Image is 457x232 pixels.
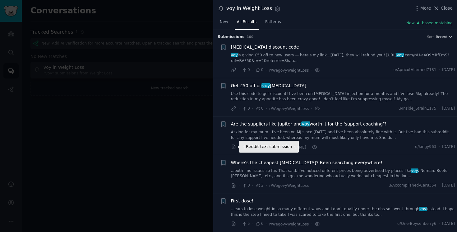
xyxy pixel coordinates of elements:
[218,34,245,40] span: Submission s
[231,83,307,89] span: Get £50 off on [MEDICAL_DATA]
[242,106,250,111] span: 0
[399,106,436,111] span: u/Inside_Strain1175
[231,53,455,64] a: voyis giving £50 off to new users — here's my link...[DATE], they will refund you! [URL]voy.com/r...
[439,221,440,227] span: ·
[252,221,253,227] span: ·
[442,106,455,111] span: [DATE]
[256,221,263,227] span: 6
[238,105,240,112] span: ·
[218,17,230,30] a: New
[231,121,387,127] a: Are the suppliers like Jupiter andvoyworth it for the ‘support coaching’?
[441,5,453,12] span: Close
[256,67,263,73] span: 0
[238,67,240,73] span: ·
[256,183,263,188] span: 2
[237,19,256,25] span: All Results
[414,5,431,12] button: More
[427,35,434,39] div: Sort
[266,182,267,189] span: ·
[442,183,455,188] span: [DATE]
[311,105,312,112] span: ·
[420,5,431,12] span: More
[231,206,455,217] a: ...ears to lose weight in so many different ways and I don’t qualify under the nhs so I went thro...
[231,121,387,127] span: Are the suppliers like Jupiter and worth it for the ‘support coaching’?
[252,144,253,150] span: ·
[308,144,310,150] span: ·
[266,221,267,227] span: ·
[242,221,250,227] span: 5
[231,83,307,89] a: Get £50 off onvoy[MEDICAL_DATA]
[436,35,447,39] span: Recent
[396,53,404,57] span: voy
[231,159,382,166] a: Where’s the cheapest [MEDICAL_DATA]? Been searching everywhere!
[311,67,312,73] span: ·
[269,68,309,73] span: r/WegovyWeightLoss
[265,19,281,25] span: Patterns
[389,183,436,188] span: u/Accomplished-Car8354
[220,19,228,25] span: New
[242,67,250,73] span: 0
[439,144,440,150] span: ·
[261,83,270,88] span: voy
[266,67,267,73] span: ·
[231,198,254,204] a: First dose!
[238,144,240,150] span: ·
[301,121,310,126] span: voy
[268,144,269,150] span: ·
[442,67,455,73] span: [DATE]
[230,53,238,57] span: voy
[311,221,312,227] span: ·
[442,221,455,227] span: [DATE]
[269,107,309,111] span: r/WegovyWeightLoss
[252,182,253,189] span: ·
[269,183,309,188] span: r/WegovyWeightLoss
[439,183,440,188] span: ·
[266,105,267,112] span: ·
[242,144,250,150] span: 2
[247,35,254,39] span: 100
[442,144,455,150] span: [DATE]
[415,144,436,150] span: u/kingy963
[419,207,427,211] span: voy
[406,21,453,26] button: New: AI-based matching
[269,222,309,226] span: r/WegovyWeightLoss
[272,145,306,149] span: r/[PERSON_NAME]
[242,183,250,188] span: 0
[411,168,419,173] span: voy
[252,67,253,73] span: ·
[231,168,455,179] a: ...ooth , no issues so far. That said, I’ve noticed different prices being advertised by places l...
[231,130,455,140] a: Asking for my mum - I’ve been on MJ since [DATE] and I’ve been absolutely fine with it. But I’ve ...
[397,221,436,227] span: u/One-Boysenberry6
[394,67,436,73] span: u/ApricotAlarmed7181
[439,67,440,73] span: ·
[256,106,263,111] span: 0
[238,182,240,189] span: ·
[436,35,453,39] button: Recent
[433,5,453,12] button: Close
[439,106,440,111] span: ·
[252,105,253,112] span: ·
[235,17,259,30] a: All Results
[231,91,455,102] a: Use this code to get discount! I’ve been on [MEDICAL_DATA] injection for a months and I’ve lose 5...
[226,5,272,12] div: voy in Weight Loss
[231,44,299,50] a: [MEDICAL_DATA] discount code
[238,221,240,227] span: ·
[263,17,283,30] a: Patterns
[256,144,266,150] span: 34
